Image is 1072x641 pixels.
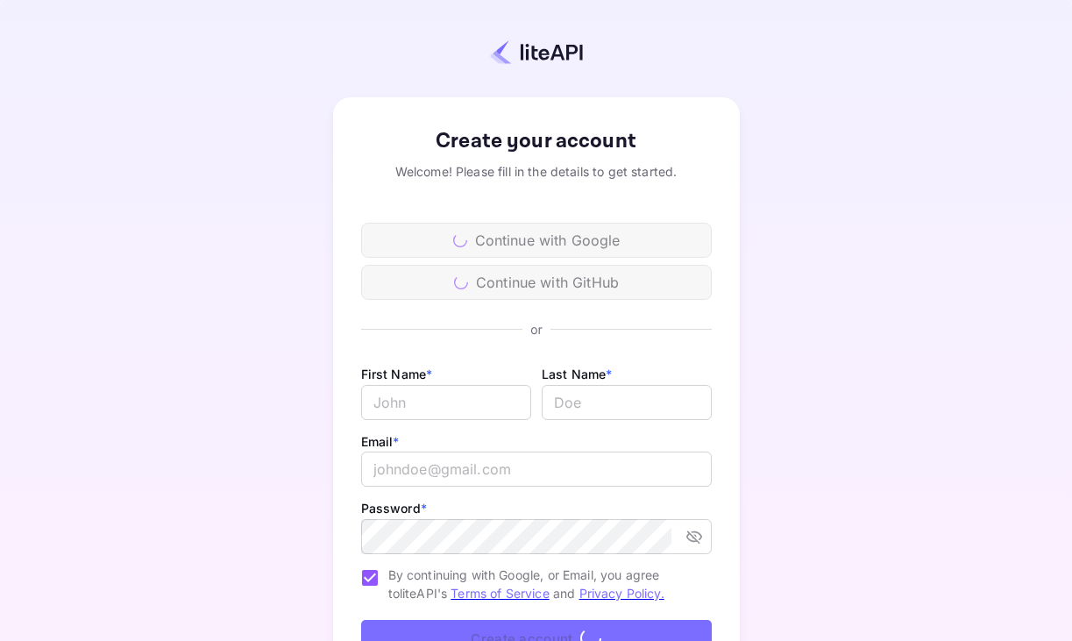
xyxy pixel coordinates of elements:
[361,385,531,420] input: John
[490,39,583,65] img: liteapi
[579,586,664,601] a: Privacy Policy.
[361,125,712,157] div: Create your account
[451,586,549,601] a: Terms of Service
[542,385,712,420] input: Doe
[361,452,712,487] input: johndoe@gmail.com
[361,501,427,516] label: Password
[361,265,712,300] div: Continue with GitHub
[361,434,400,449] label: Email
[542,367,613,381] label: Last Name
[361,367,433,381] label: First Name
[388,566,698,602] span: By continuing with Google, or Email, you agree to liteAPI's and
[678,521,710,552] button: toggle password visibility
[361,223,712,258] div: Continue with Google
[361,162,712,181] div: Welcome! Please fill in the details to get started.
